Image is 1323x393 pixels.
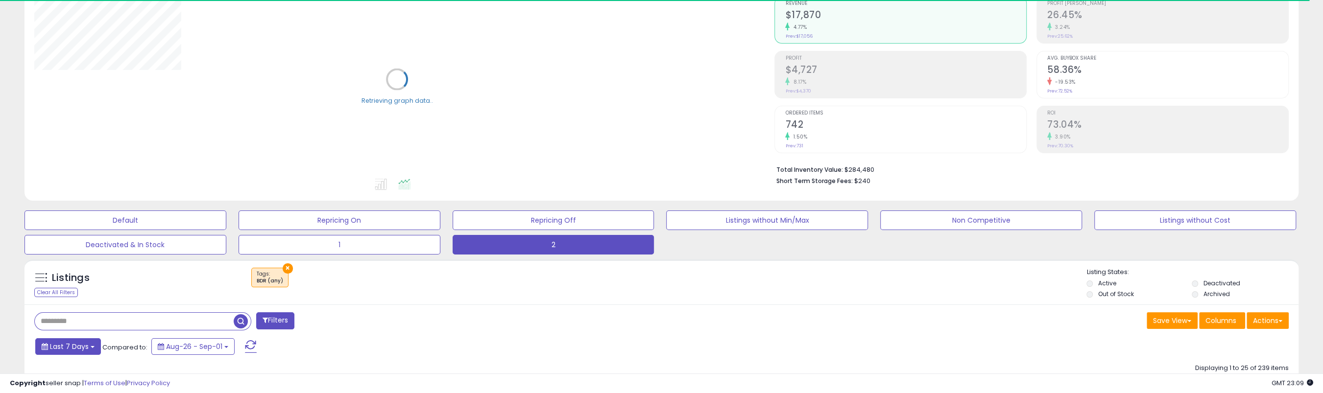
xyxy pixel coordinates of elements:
h2: 26.45% [1047,9,1288,23]
label: Active [1098,279,1116,287]
small: Prev: 25.62% [1047,33,1073,39]
small: 1.50% [790,133,807,140]
button: Filters [256,312,294,329]
button: × [283,263,293,274]
strong: Copyright [10,378,46,388]
span: Revenue [785,1,1026,6]
div: Retrieving graph data.. [361,96,433,105]
button: 1 [239,235,440,254]
button: Aug-26 - Sep-01 [151,338,235,355]
button: Save View [1147,312,1198,329]
small: Prev: $17,056 [785,33,812,39]
a: Terms of Use [84,378,125,388]
span: Columns [1205,316,1236,325]
small: 3.24% [1052,23,1070,31]
button: Last 7 Days [35,338,101,355]
div: Displaying 1 to 25 of 239 items [1195,364,1289,373]
button: 2 [453,235,654,254]
button: Repricing On [239,210,440,230]
small: 3.90% [1052,133,1071,140]
span: Profit [785,56,1026,61]
span: Tags : [257,270,283,285]
span: ROI [1047,111,1288,116]
span: Last 7 Days [50,342,89,351]
div: Clear All Filters [34,288,78,297]
p: Listing States: [1086,268,1299,277]
span: $240 [854,176,870,185]
span: Aug-26 - Sep-01 [166,342,222,351]
span: Profit [PERSON_NAME] [1047,1,1288,6]
h2: $17,870 [785,9,1026,23]
a: Privacy Policy [127,378,170,388]
h5: Listings [52,271,90,285]
span: 2025-09-9 23:09 GMT [1272,378,1313,388]
div: BDR (any) [257,277,283,284]
button: Listings without Cost [1094,210,1296,230]
span: Avg. Buybox Share [1047,56,1288,61]
small: -19.53% [1052,78,1076,86]
label: Archived [1203,290,1230,298]
div: seller snap | | [10,379,170,388]
button: Default [24,210,226,230]
li: $284,480 [776,163,1281,175]
button: Repricing Off [453,210,654,230]
h2: 742 [785,119,1026,132]
small: 4.77% [790,23,807,31]
h2: 73.04% [1047,119,1288,132]
span: Compared to: [102,343,147,352]
label: Deactivated [1203,279,1240,287]
small: 8.17% [790,78,806,86]
button: Actions [1247,312,1289,329]
h2: 58.36% [1047,64,1288,77]
b: Short Term Storage Fees: [776,177,852,185]
small: Prev: 731 [785,143,803,149]
button: Non Competitive [880,210,1082,230]
small: Prev: 70.30% [1047,143,1073,149]
h2: $4,727 [785,64,1026,77]
span: Ordered Items [785,111,1026,116]
small: Prev: 72.52% [1047,88,1072,94]
button: Listings without Min/Max [666,210,868,230]
small: Prev: $4,370 [785,88,811,94]
label: Out of Stock [1098,290,1134,298]
b: Total Inventory Value: [776,165,842,174]
button: Columns [1199,312,1245,329]
button: Deactivated & In Stock [24,235,226,254]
